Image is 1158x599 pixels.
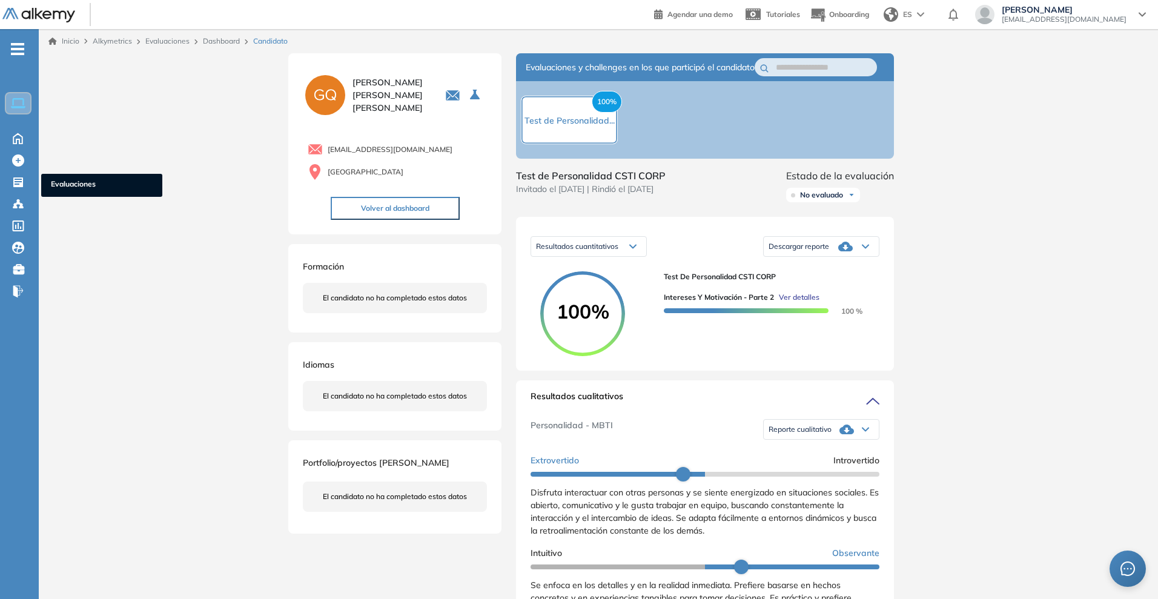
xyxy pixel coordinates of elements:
span: Portfolio/proyectos [PERSON_NAME] [303,457,449,468]
span: Descargar reporte [769,242,829,251]
button: Ver detalles [774,292,819,303]
span: Agendar una demo [667,10,733,19]
span: Idiomas [303,359,334,370]
span: Intuitivo [531,547,562,560]
span: [PERSON_NAME] [1002,5,1127,15]
span: El candidato no ha completado estos datos [323,391,467,402]
span: Evaluaciones y challenges en los que participó el candidato [526,61,755,74]
span: [GEOGRAPHIC_DATA] [328,167,403,177]
a: Agendar una demo [654,6,733,21]
span: Observante [832,547,879,560]
span: Test de Personalidad... [524,115,615,126]
img: world [884,7,898,22]
span: Tutoriales [766,10,800,19]
span: message [1120,561,1136,577]
img: PROFILE_MENU_LOGO_USER [303,73,348,117]
span: El candidato no ha completado estos datos [323,293,467,303]
a: Dashboard [203,36,240,45]
span: Reporte cualitativo [769,425,832,434]
span: Alkymetrics [93,36,132,45]
span: Test de Personalidad CSTI CORP [664,271,870,282]
a: Inicio [48,36,79,47]
span: Resultados cualitativos [531,390,623,409]
i: - [11,48,24,50]
span: Personalidad - MBTI [531,419,613,440]
span: 100 % [827,306,862,316]
span: Evaluaciones [51,179,153,192]
span: Extrovertido [531,454,579,467]
span: Estado de la evaluación [786,168,894,183]
span: 100% [592,91,622,113]
span: [EMAIL_ADDRESS][DOMAIN_NAME] [328,144,452,155]
span: Disfruta interactuar con otras personas y se siente energizado en situaciones sociales. Es abiert... [531,487,879,536]
img: Ícono de flecha [848,191,855,199]
span: El candidato no ha completado estos datos [323,491,467,502]
span: 100% [540,302,625,321]
img: Logo [2,8,75,23]
span: Resultados cuantitativos [536,242,618,251]
button: Onboarding [810,2,869,28]
img: arrow [917,12,924,17]
span: ES [903,9,912,20]
span: Test de Personalidad CSTI CORP [516,168,666,183]
span: [PERSON_NAME] [PERSON_NAME] [PERSON_NAME] [352,76,431,114]
span: Formación [303,261,344,272]
span: Candidato [253,36,288,47]
span: [EMAIL_ADDRESS][DOMAIN_NAME] [1002,15,1127,24]
button: Volver al dashboard [331,197,460,220]
span: Onboarding [829,10,869,19]
span: No evaluado [800,190,843,200]
a: Evaluaciones [145,36,190,45]
span: Invitado el [DATE] | Rindió el [DATE] [516,183,666,196]
span: Introvertido [833,454,879,467]
span: Ver detalles [779,292,819,303]
button: Seleccione la evaluación activa [465,84,487,106]
span: Intereses y Motivación - Parte 2 [664,292,774,303]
